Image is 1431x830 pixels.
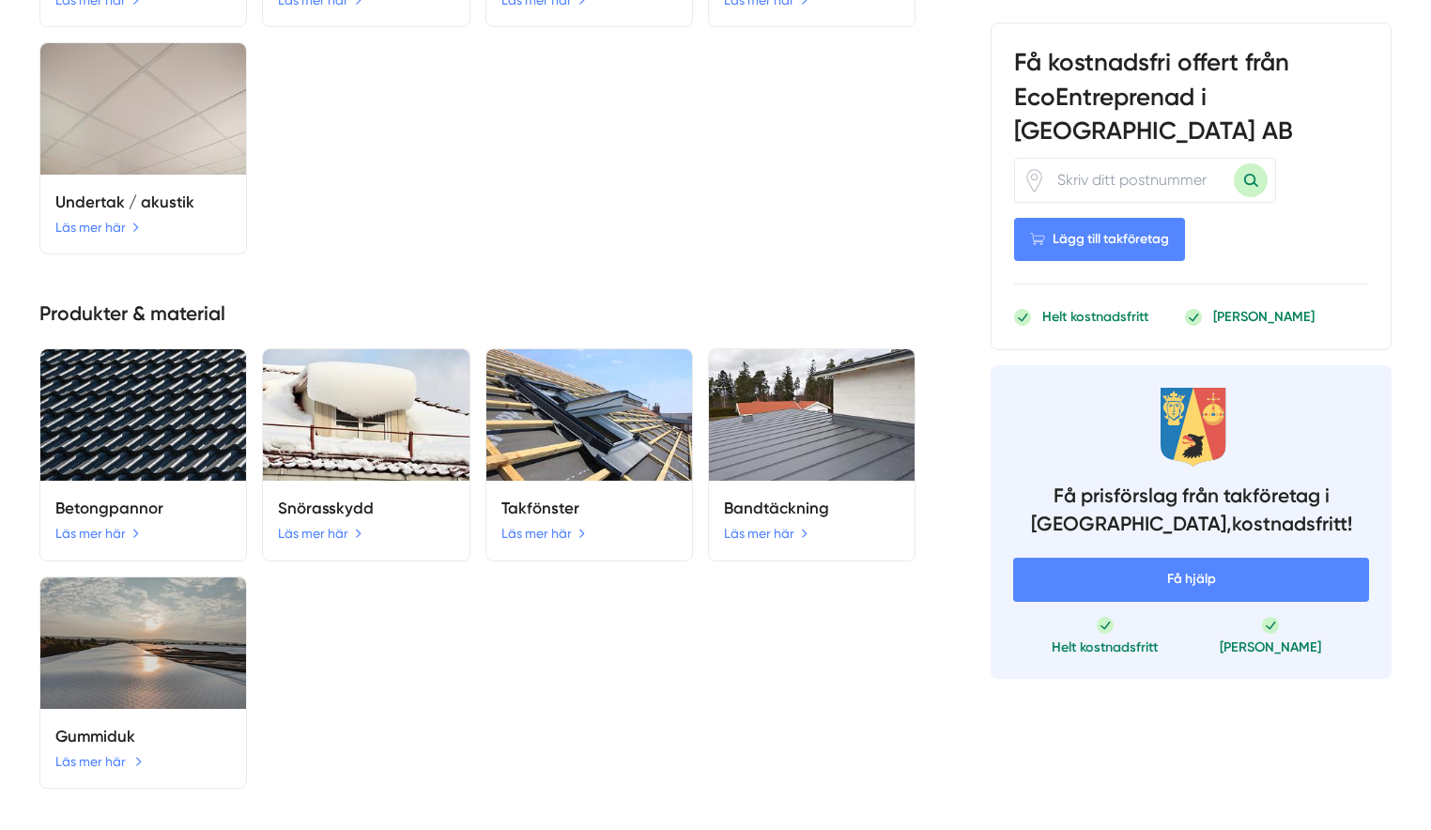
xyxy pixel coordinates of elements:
[709,349,915,481] img: EcoEntreprenad i Stockholm AB jobbar med produkten Bandtäckning
[278,496,454,521] h5: Snörasskydd
[40,43,246,175] img: EcoEntreprenad i Stockholm AB utför tjänsten Undertak / akustik
[278,523,362,544] a: Läs mer här
[501,523,586,544] a: Läs mer här
[40,577,246,709] img: EcoEntreprenad i Stockholm AB jobbar med produkten Gummiduk
[39,300,916,333] h4: Produkter & material
[724,496,900,521] h5: Bandtäckning
[1014,218,1185,261] : Lägg till takföretag
[1213,307,1315,326] p: [PERSON_NAME]
[263,349,469,481] img: EcoEntreprenad i Stockholm AB jobbar med produkten Snörasskydd
[55,496,231,521] h5: Betongpannor
[1013,482,1369,543] h4: Få prisförslag från takföretag i [GEOGRAPHIC_DATA], kostnadsfritt!
[1234,163,1268,197] button: Sök med postnummer
[1046,159,1234,202] input: Skriv ditt postnummer
[1013,558,1369,601] span: Få hjälp
[55,523,140,544] a: Läs mer här
[1220,637,1321,655] p: [PERSON_NAME]
[1042,307,1148,326] p: Helt kostnadsfritt
[486,349,692,481] img: EcoEntreprenad i Stockholm AB jobbar med produkten Takfönster
[724,523,808,544] a: Läs mer här
[40,349,246,481] img: EcoEntreprenad i Stockholm AB jobbar med produkten Betongpannor
[1023,168,1046,192] span: Klicka för att använda din position.
[55,190,231,215] h5: Undertak / akustik
[1052,637,1158,655] p: Helt kostnadsfritt
[1014,46,1368,158] h3: Få kostnadsfri offert från EcoEntreprenad i [GEOGRAPHIC_DATA] AB
[55,217,140,238] a: Läs mer här
[1023,168,1046,192] svg: Pin / Karta
[55,751,143,772] a: Läs mer här
[501,496,677,521] h5: Takfönster
[55,724,231,749] h5: Gummiduk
